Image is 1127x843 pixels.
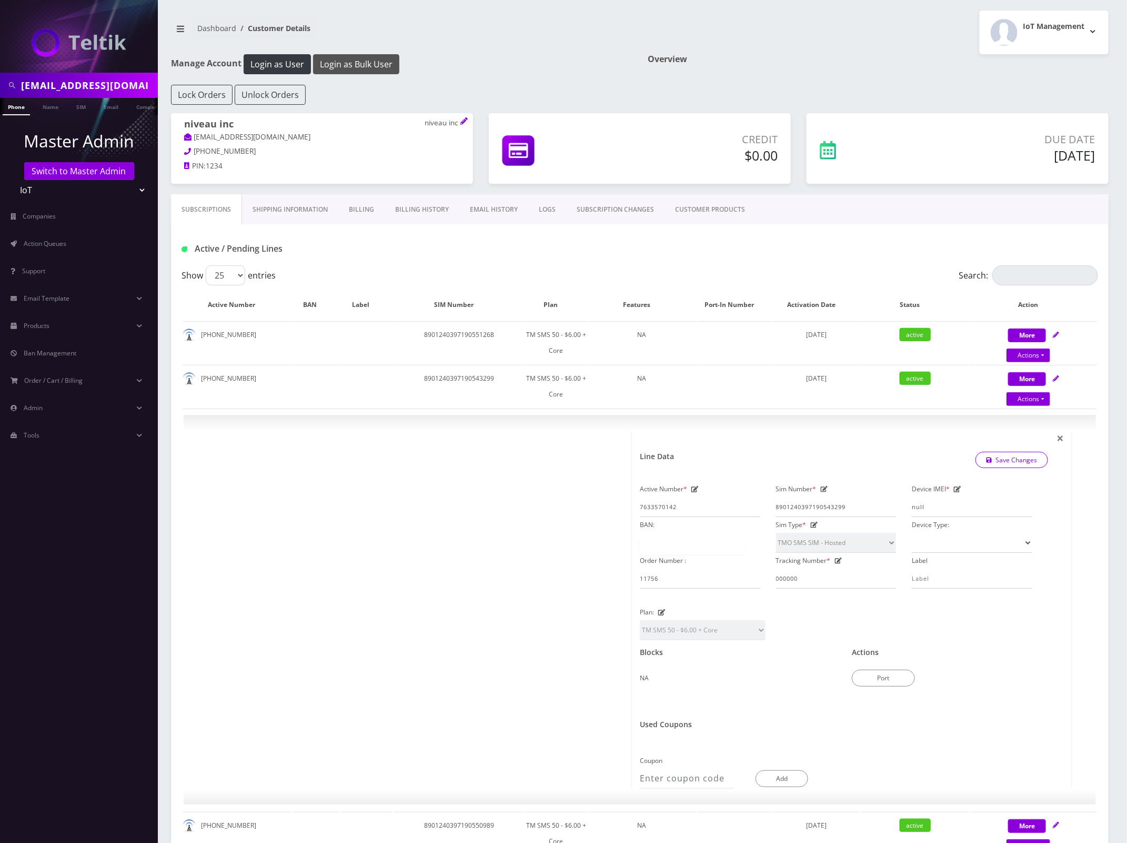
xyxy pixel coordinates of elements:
span: [DATE] [806,821,827,830]
label: Coupon [640,753,662,769]
span: Companies [23,212,56,221]
h1: Active / Pending Lines [182,244,477,254]
th: Plan: activate to sort column ascending [526,290,587,320]
input: Label [912,569,1032,589]
label: Sim Type [776,517,807,533]
li: Customer Details [236,23,310,34]
a: PIN: [184,161,206,172]
label: Sim Number [776,481,817,497]
a: Actions [1007,349,1050,362]
p: Due Date [917,132,1095,147]
th: Port-In Number: activate to sort column ascending [697,290,772,320]
td: TM SMS 50 - $6.00 + Core [526,321,587,364]
button: Add [756,770,808,787]
span: [DATE] [806,330,827,339]
h1: Manage Account [171,54,632,74]
a: Login as Bulk User [313,57,399,69]
button: Save Changes [975,452,1049,468]
button: More [1008,329,1046,342]
span: [PHONE_NUMBER] [194,146,256,156]
label: Search: [959,265,1098,285]
label: Device IMEI [912,481,950,497]
a: Actions [1007,392,1050,406]
a: Billing [338,194,385,225]
span: 1234 [206,161,223,171]
span: × [1056,429,1064,447]
td: NA [588,365,696,408]
input: Order Number [640,569,760,589]
button: Port [852,670,915,687]
h1: Overview [648,54,1109,64]
img: Active / Pending Lines [182,246,187,252]
span: Tools [24,431,39,440]
img: default.png [183,372,196,385]
a: LOGS [528,194,566,225]
input: Sim Number [776,497,897,517]
p: Credit [623,132,778,147]
label: Show entries [182,265,276,285]
button: Login as User [244,54,311,74]
td: NA [588,321,696,364]
button: More [1008,372,1046,386]
th: SIM Number: activate to sort column ascending [394,290,525,320]
label: Label [912,553,928,569]
span: Action Queues [24,239,66,248]
th: Activation Date: activate to sort column ascending [773,290,860,320]
input: Search in Company [21,75,155,95]
td: [PHONE_NUMBER] [183,321,291,364]
th: Label: activate to sort column ascending [340,290,393,320]
p: niveau inc [425,118,460,128]
a: Billing History [385,194,459,225]
td: TM SMS 50 - $6.00 + Core [526,365,587,408]
span: Support [22,266,45,275]
a: Email [98,98,124,114]
nav: breadcrumb [171,17,632,47]
input: Enter coupon code [640,769,734,789]
a: [EMAIL_ADDRESS][DOMAIN_NAME] [184,132,311,143]
h1: Actions [852,648,879,657]
input: Search: [992,265,1098,285]
td: [PHONE_NUMBER] [183,365,291,408]
h5: $0.00 [623,147,778,163]
label: Plan: [640,604,654,620]
img: default.png [183,329,196,342]
a: EMAIL HISTORY [459,194,528,225]
a: Subscriptions [171,194,242,225]
td: 8901240397190551268 [394,321,525,364]
button: More [1008,819,1046,833]
label: Tracking Number [776,553,831,569]
a: Shipping Information [242,194,338,225]
span: Order / Cart / Billing [25,376,83,385]
button: Unlock Orders [235,85,306,105]
th: Active Number: activate to sort column ascending [183,290,291,320]
h5: [DATE] [917,147,1095,163]
a: CUSTOMER PRODUCTS [665,194,756,225]
label: Device Type: [912,517,949,533]
select: Showentries [206,265,245,285]
h1: niveau inc [184,118,460,132]
button: IoT Management [980,11,1109,54]
input: Tracking Number [776,569,897,589]
div: NA [640,657,836,686]
span: Admin [24,403,43,412]
img: default.png [183,819,196,832]
th: Action: activate to sort column ascending [970,290,1097,320]
img: IoT [32,28,126,57]
button: Lock Orders [171,85,233,105]
a: Dashboard [197,23,236,33]
h1: Line Data [640,452,674,461]
span: Products [24,321,49,330]
h2: IoT Management [1023,22,1084,31]
a: Login as User [241,57,313,69]
a: SIM [71,98,91,114]
input: Active Number [640,497,760,517]
th: BAN: activate to sort column ascending [292,290,338,320]
label: Order Number : [640,553,686,569]
a: SUBSCRIPTION CHANGES [566,194,665,225]
a: Switch to Master Admin [24,162,134,180]
span: active [900,328,931,341]
span: active [900,372,931,385]
a: Company [131,98,166,114]
span: Ban Management [24,349,76,358]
